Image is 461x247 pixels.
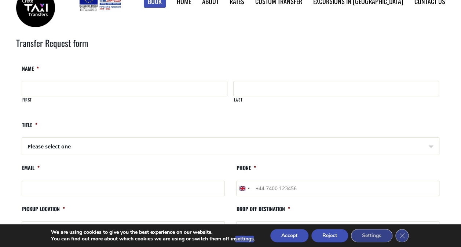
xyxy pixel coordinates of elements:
input: +44 7400 123456 [236,181,439,196]
p: We are using cookies to give you the best experience on our website. [51,229,255,236]
button: Accept [270,229,308,242]
a: Crete Taxi Transfers | Crete Taxi Transfers search results | Crete Taxi Transfers [16,3,55,11]
button: Selected country [237,181,252,196]
button: Settings [351,229,392,242]
label: Name [22,65,39,78]
label: Drop off destination [236,206,290,218]
label: Pickup location [22,206,65,218]
label: Title [22,122,37,134]
label: Phone [236,165,256,177]
button: settings [235,236,254,242]
button: Reject [311,229,348,242]
p: You can find out more about which cookies we are using or switch them off in . [51,236,255,242]
button: Close GDPR Cookie Banner [395,229,409,242]
label: First [22,97,227,109]
label: Email [22,165,40,177]
h2: Transfer Request form [16,37,445,59]
label: Last [234,97,439,109]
